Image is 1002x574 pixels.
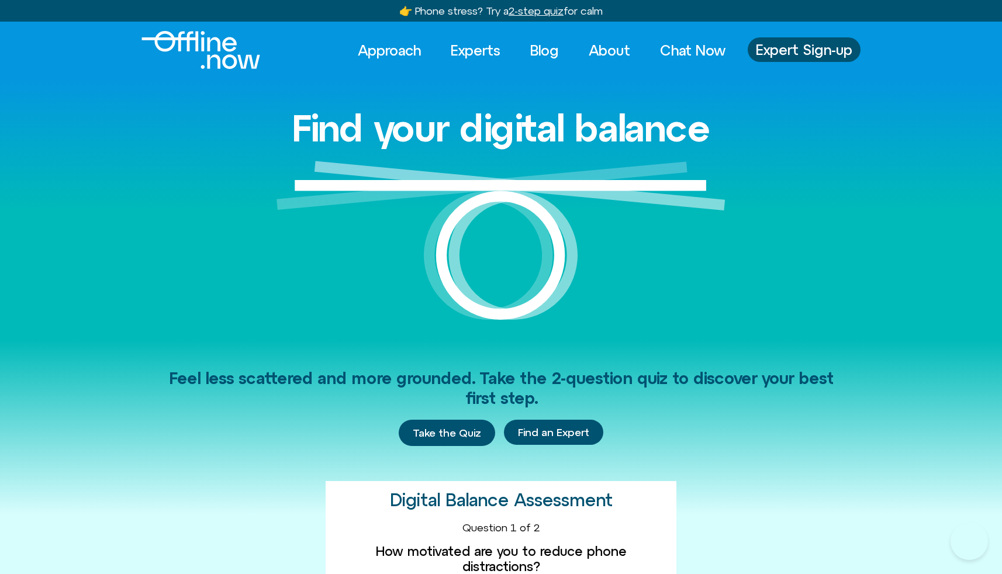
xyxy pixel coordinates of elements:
span: Feel less scattered and more grounded. Take the 2-question quiz to discover your best first step. [169,369,834,407]
a: Chat Now [649,37,736,63]
span: Take the Quiz [413,427,481,440]
a: Find an Expert [504,420,603,445]
a: Expert Sign-up [748,37,861,62]
span: Expert Sign-up [756,42,852,57]
iframe: Botpress [951,523,988,560]
a: Experts [440,37,511,63]
nav: Menu [347,37,736,63]
a: About [578,37,641,63]
a: Take the Quiz [399,420,495,447]
u: 2-step quiz [509,5,564,17]
a: 👉 Phone stress? Try a2-step quizfor calm [399,5,603,17]
h2: Digital Balance Assessment [390,490,613,510]
a: Approach [347,37,431,63]
div: Find an Expert [504,420,603,447]
img: Offline.Now logo in white. Text of the words offline.now with a line going through the "O" [141,31,260,69]
span: Find an Expert [518,427,589,438]
div: Logo [141,31,240,69]
h1: Find your digital balance [292,108,710,148]
div: Question 1 of 2 [335,521,667,534]
a: Blog [520,37,569,63]
img: Graphic of a white circle with a white line balancing on top to represent balance. [277,161,725,339]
